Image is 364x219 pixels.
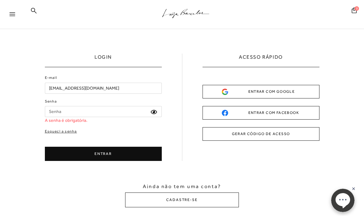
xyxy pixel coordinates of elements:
a: Esqueci a senha [45,128,77,134]
a: ocultar senha [151,109,157,114]
input: Senha [45,106,162,117]
button: ENTRAR COM FACEBOOK [203,106,319,120]
h2: ACESSO RÁPIDO [239,54,283,67]
button: ENTRAR COM GOOGLE [203,85,319,98]
span: Ainda não tem uma conta? [143,183,221,190]
label: E-mail [45,75,58,81]
h1: LOGIN [94,54,112,67]
div: ENTRAR COM FACEBOOK [222,109,300,116]
button: GERAR CÓDIGO DE ACESSO [203,127,319,141]
button: 0 [350,7,359,15]
button: CADASTRE-SE [125,192,239,207]
label: Senha [45,98,57,104]
input: E-mail [45,83,162,94]
button: ENTRAR [45,147,162,161]
div: ENTRAR COM GOOGLE [222,88,300,95]
span: A senha é obrigatória. [45,117,88,124]
span: 0 [355,6,359,11]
